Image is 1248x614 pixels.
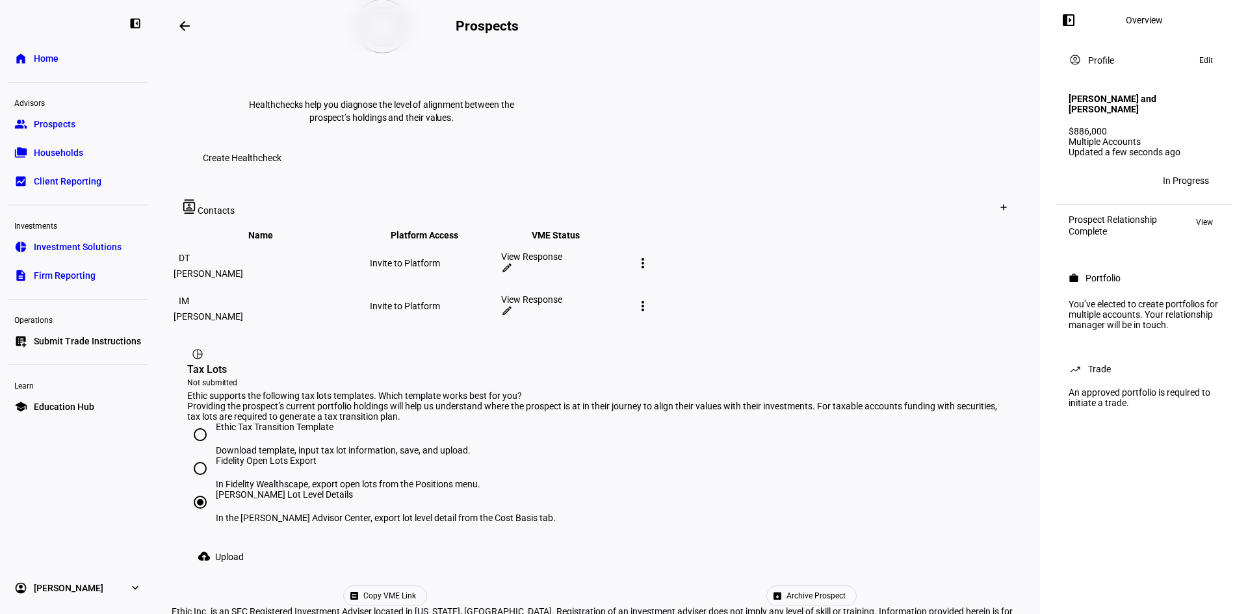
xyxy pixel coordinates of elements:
[187,362,1009,377] div: Tax Lots
[198,205,235,216] span: Contacts
[216,479,480,489] div: In Fidelity Wealthscape, export open lots from the Positions menu.
[1069,53,1082,66] mat-icon: account_circle
[248,230,292,240] span: Name
[14,335,27,348] eth-mat-symbol: list_alt_add
[635,298,651,314] mat-icon: more_vert
[245,98,518,124] p: Healthchecks help you diagnose the level of alignment between the prospect’s holdings and their v...
[34,175,101,188] span: Client Reporting
[1196,214,1213,230] span: View
[34,400,94,413] span: Education Hub
[198,550,211,563] mat-icon: cloud_upload
[14,118,27,131] eth-mat-symbol: group
[187,401,1009,422] div: Providing the prospect’s current portfolio holdings will help us understand where the prospect is...
[532,230,599,240] span: VME Status
[8,262,148,288] a: descriptionFirm Reporting
[343,585,427,606] button: Copy VME Link
[34,52,58,65] span: Home
[1074,176,1084,185] span: BS
[14,269,27,282] eth-mat-symbol: description
[1069,94,1219,114] h4: [PERSON_NAME] and [PERSON_NAME]
[1061,294,1227,335] div: You’ve elected to create portfolios for multiple accounts. Your relationship manager will be in t...
[501,294,630,305] div: View Response
[14,146,27,159] eth-mat-symbol: folder_copy
[1069,53,1219,68] eth-panel-overview-card-header: Profile
[177,18,192,34] mat-icon: arrow_backwards
[370,258,499,268] div: Invite to Platform
[1069,214,1157,225] div: Prospect Relationship
[174,290,194,311] div: IM
[34,582,103,595] span: [PERSON_NAME]
[187,390,1009,401] div: Ethic supports the following tax lots templates. Which template works best for you?
[215,544,244,570] span: Upload
[1061,382,1227,413] div: An approved portfolio is required to initiate a trade.
[786,586,846,606] span: Archive Prospect
[1069,136,1219,147] div: Multiple Accounts
[182,199,198,214] mat-icon: contacts
[34,118,75,131] span: Prospects
[174,311,367,322] div: [PERSON_NAME]
[34,146,83,159] span: Households
[1069,147,1219,157] div: Updated a few seconds ago
[1069,363,1082,376] mat-icon: trending_up
[14,240,27,253] eth-mat-symbol: pie_chart
[1088,55,1114,66] div: Profile
[216,513,556,523] div: In the [PERSON_NAME] Advisor Center, export lot level detail from the Cost Basis tab.
[391,230,478,240] span: Platform Access
[1126,15,1163,25] div: Overview
[1193,53,1219,68] button: Edit
[766,585,857,606] button: Archive Prospect
[187,145,297,171] button: Create Healthcheck
[216,445,471,455] div: Download template, input tax lot information, save, and upload.
[501,305,513,316] mat-icon: edit
[8,93,148,111] div: Advisors
[772,591,783,601] mat-icon: archive
[8,310,148,328] div: Operations
[8,111,148,137] a: groupProspects
[363,586,416,606] span: Copy VME Link
[8,376,148,394] div: Learn
[1189,214,1219,230] button: View
[1069,361,1219,377] eth-panel-overview-card-header: Trade
[8,168,148,194] a: bid_landscapeClient Reporting
[1085,273,1121,283] div: Portfolio
[8,216,148,234] div: Investments
[1094,176,1104,185] span: TR
[501,251,630,262] div: View Response
[1088,364,1111,374] div: Trade
[8,45,148,71] a: homeHome
[34,269,96,282] span: Firm Reporting
[14,52,27,65] eth-mat-symbol: home
[8,234,148,260] a: pie_chartInvestment Solutions
[191,348,204,361] mat-icon: pie_chart
[129,17,142,30] eth-mat-symbol: left_panel_close
[1069,273,1079,283] mat-icon: work
[216,489,556,500] div: [PERSON_NAME] Lot Level Details
[174,268,367,279] div: [PERSON_NAME]
[129,582,142,595] eth-mat-symbol: expand_more
[14,175,27,188] eth-mat-symbol: bid_landscape
[1199,53,1213,68] span: Edit
[1163,175,1209,186] div: In Progress
[501,262,513,274] mat-icon: edit
[216,455,480,466] div: Fidelity Open Lots Export
[14,582,27,595] eth-mat-symbol: account_circle
[1069,270,1219,286] eth-panel-overview-card-header: Portfolio
[8,140,148,166] a: folder_copyHouseholds
[1069,226,1157,237] div: Complete
[635,255,651,271] mat-icon: more_vert
[34,335,141,348] span: Submit Trade Instructions
[174,248,194,268] div: DT
[203,145,281,171] span: Create Healthcheck
[370,301,499,311] div: Invite to Platform
[187,377,1009,388] div: Not submitted
[14,400,27,413] eth-mat-symbol: school
[216,422,471,432] div: Ethic Tax Transition Template
[1061,12,1076,28] mat-icon: left_panel_open
[456,18,518,34] h2: Prospects
[187,544,259,570] button: Upload
[349,591,359,601] mat-icon: ballot
[34,240,122,253] span: Investment Solutions
[1069,126,1219,136] div: $886,000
